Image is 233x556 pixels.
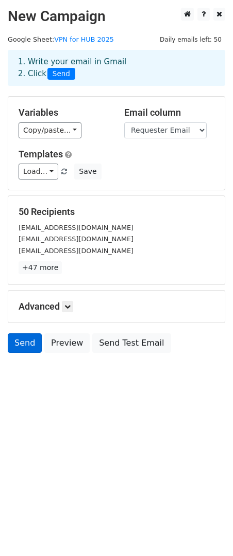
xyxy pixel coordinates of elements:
a: Templates [19,149,63,159]
iframe: Chat Widget [181,507,233,556]
a: Send [8,333,42,353]
h5: Advanced [19,301,214,312]
button: Save [74,164,101,180]
a: VPN for HUB 2025 [54,35,114,43]
a: Preview [44,333,90,353]
span: Send [47,68,75,80]
h5: Variables [19,107,109,118]
h2: New Campaign [8,8,225,25]
div: 1. Write your email in Gmail 2. Click [10,56,223,80]
small: [EMAIL_ADDRESS][DOMAIN_NAME] [19,235,134,243]
a: Load... [19,164,58,180]
a: Send Test Email [92,333,171,353]
a: Daily emails left: 50 [156,35,225,43]
span: Daily emails left: 50 [156,34,225,45]
small: Google Sheet: [8,35,114,43]
small: [EMAIL_ADDRESS][DOMAIN_NAME] [19,247,134,255]
a: Copy/paste... [19,122,81,138]
small: [EMAIL_ADDRESS][DOMAIN_NAME] [19,224,134,231]
h5: 50 Recipients [19,206,214,218]
a: +47 more [19,261,62,274]
h5: Email column [124,107,214,118]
